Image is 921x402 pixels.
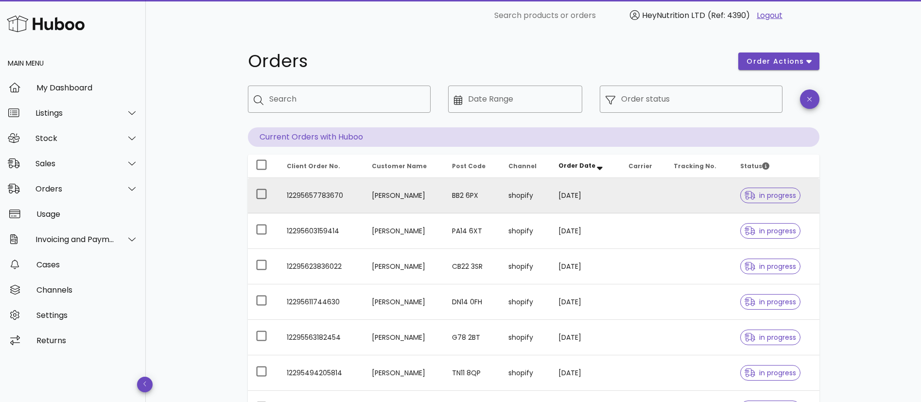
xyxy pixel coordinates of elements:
div: Listings [35,108,115,118]
span: order actions [746,56,804,67]
span: Tracking No. [674,162,716,170]
td: [DATE] [551,284,621,320]
td: shopify [501,284,551,320]
th: Tracking No. [666,155,732,178]
td: shopify [501,249,551,284]
td: 12295623836022 [279,249,364,284]
td: PA14 6XT [444,213,501,249]
td: shopify [501,178,551,213]
div: Sales [35,159,115,168]
td: shopify [501,213,551,249]
td: 12295603159414 [279,213,364,249]
div: Orders [35,184,115,193]
span: Post Code [452,162,486,170]
td: G78 2BT [444,320,501,355]
div: Invoicing and Payments [35,235,115,244]
td: [PERSON_NAME] [364,355,445,391]
td: shopify [501,320,551,355]
span: in progress [745,334,796,341]
div: Usage [36,210,138,219]
span: in progress [745,263,796,270]
td: shopify [501,355,551,391]
td: [PERSON_NAME] [364,249,445,284]
span: Client Order No. [287,162,340,170]
th: Client Order No. [279,155,364,178]
span: (Ref: 4390) [708,10,750,21]
td: 12295657783670 [279,178,364,213]
td: [DATE] [551,355,621,391]
td: 12295563182454 [279,320,364,355]
span: Customer Name [372,162,427,170]
div: Cases [36,260,138,269]
th: Order Date: Sorted descending. Activate to remove sorting. [551,155,621,178]
span: in progress [745,298,796,305]
td: [PERSON_NAME] [364,213,445,249]
td: BB2 6PX [444,178,501,213]
p: Current Orders with Huboo [248,127,819,147]
td: CB22 3SR [444,249,501,284]
td: [DATE] [551,178,621,213]
th: Channel [501,155,551,178]
td: [PERSON_NAME] [364,178,445,213]
button: order actions [738,52,819,70]
th: Customer Name [364,155,445,178]
td: [DATE] [551,249,621,284]
div: My Dashboard [36,83,138,92]
th: Status [732,155,819,178]
td: [DATE] [551,320,621,355]
td: [PERSON_NAME] [364,320,445,355]
div: Stock [35,134,115,143]
td: [DATE] [551,213,621,249]
a: Logout [757,10,782,21]
th: Post Code [444,155,501,178]
h1: Orders [248,52,727,70]
span: Status [740,162,769,170]
td: DN14 0FH [444,284,501,320]
span: in progress [745,369,796,376]
span: Channel [508,162,537,170]
td: 12295494205814 [279,355,364,391]
img: Huboo Logo [7,13,85,34]
th: Carrier [621,155,666,178]
div: Settings [36,311,138,320]
span: in progress [745,227,796,234]
div: Channels [36,285,138,295]
span: in progress [745,192,796,199]
div: Returns [36,336,138,345]
span: Order Date [558,161,595,170]
td: [PERSON_NAME] [364,284,445,320]
td: 12295611744630 [279,284,364,320]
td: TN11 8QP [444,355,501,391]
span: Carrier [628,162,652,170]
span: HeyNutrition LTD [642,10,705,21]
